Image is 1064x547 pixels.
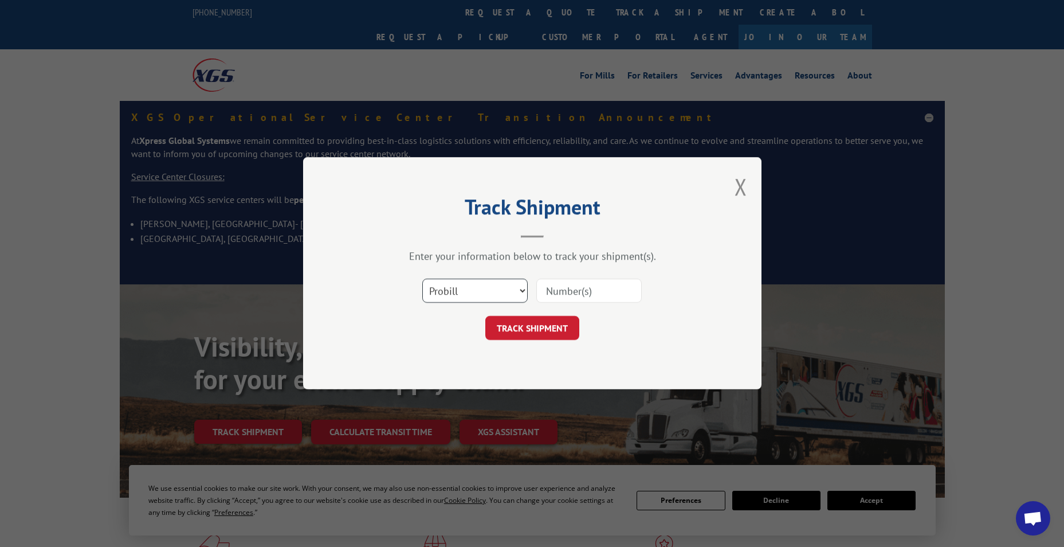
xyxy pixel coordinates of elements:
button: TRACK SHIPMENT [485,317,579,341]
a: Open chat [1016,501,1050,536]
input: Number(s) [536,279,642,303]
h2: Track Shipment [360,199,704,221]
div: Enter your information below to track your shipment(s). [360,250,704,263]
button: Close modal [735,171,747,202]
